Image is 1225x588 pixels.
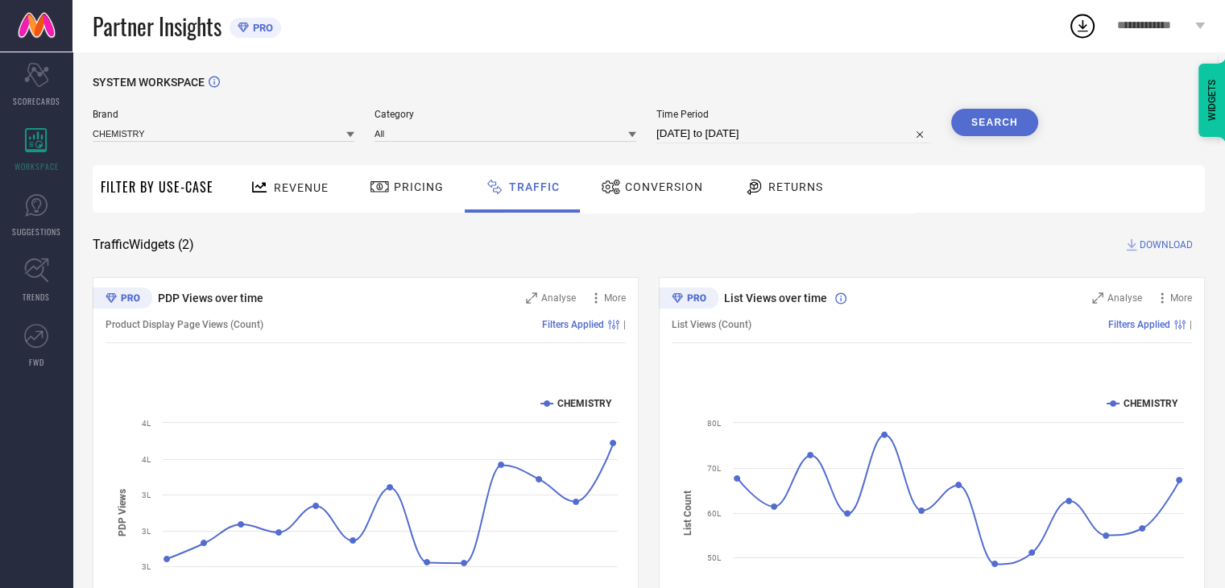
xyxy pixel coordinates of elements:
[707,464,722,473] text: 70L
[13,95,60,107] span: SCORECARDS
[1140,237,1193,253] span: DOWNLOAD
[93,76,205,89] span: SYSTEM WORKSPACE
[93,109,354,120] span: Brand
[142,419,151,428] text: 4L
[682,490,693,535] tspan: List Count
[509,180,560,193] span: Traffic
[672,319,751,330] span: List Views (Count)
[93,10,221,43] span: Partner Insights
[274,181,329,194] span: Revenue
[707,509,722,518] text: 60L
[604,292,626,304] span: More
[158,292,263,304] span: PDP Views over time
[1107,292,1142,304] span: Analyse
[1068,11,1097,40] div: Open download list
[142,491,151,499] text: 3L
[557,398,612,409] text: CHEMISTRY
[526,292,537,304] svg: Zoom
[951,109,1038,136] button: Search
[768,180,823,193] span: Returns
[23,291,50,303] span: TRENDS
[249,22,273,34] span: PRO
[625,180,703,193] span: Conversion
[659,288,718,312] div: Premium
[656,109,931,120] span: Time Period
[1092,292,1103,304] svg: Zoom
[394,180,444,193] span: Pricing
[14,160,59,172] span: WORKSPACE
[724,292,827,304] span: List Views over time
[707,419,722,428] text: 80L
[93,237,194,253] span: Traffic Widgets ( 2 )
[623,319,626,330] span: |
[1108,319,1170,330] span: Filters Applied
[93,288,152,312] div: Premium
[142,527,151,536] text: 3L
[656,124,931,143] input: Select time period
[1190,319,1192,330] span: |
[117,489,128,536] tspan: PDP Views
[142,455,151,464] text: 4L
[541,292,576,304] span: Analyse
[1170,292,1192,304] span: More
[142,562,151,571] text: 3L
[542,319,604,330] span: Filters Applied
[12,226,61,238] span: SUGGESTIONS
[707,553,722,562] text: 50L
[106,319,263,330] span: Product Display Page Views (Count)
[101,177,213,197] span: Filter By Use-Case
[1124,398,1178,409] text: CHEMISTRY
[375,109,636,120] span: Category
[29,356,44,368] span: FWD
